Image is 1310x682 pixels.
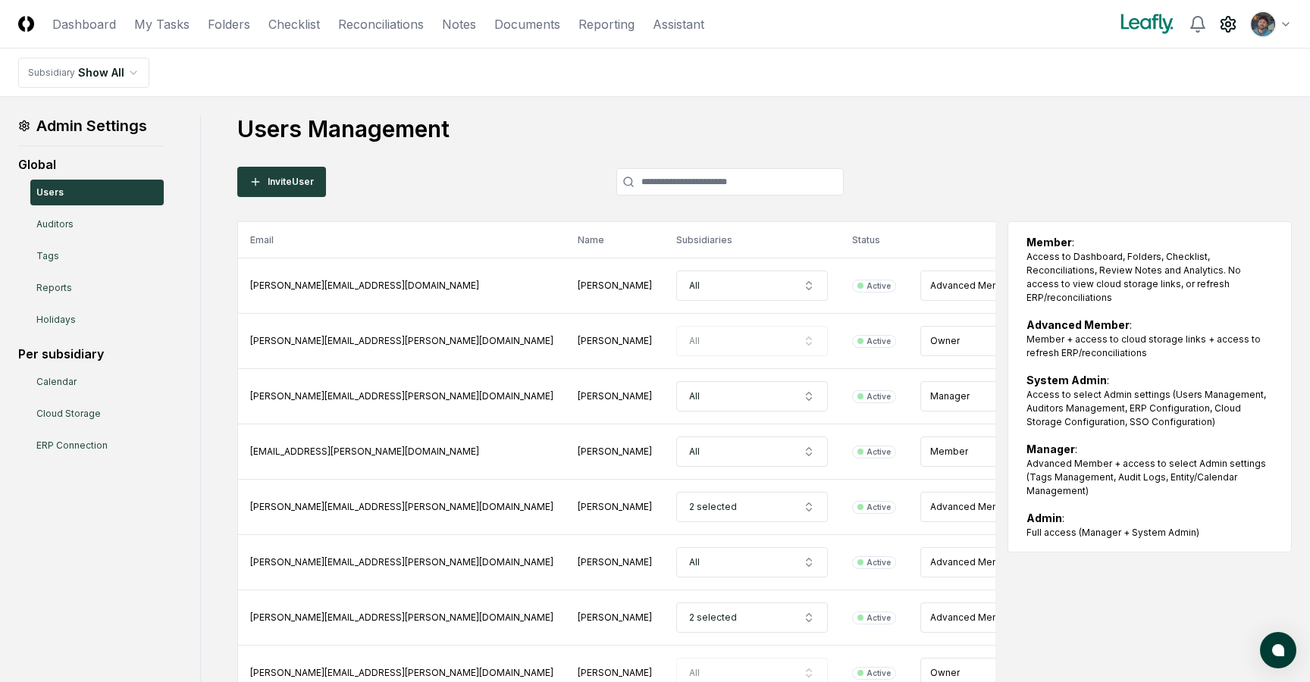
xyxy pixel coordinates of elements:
h1: Users Management [237,115,1292,142]
span: 2 selected [689,611,737,624]
div: Annie Khederlarian [578,279,652,293]
div: Tasha Lane [578,500,652,514]
b: Admin [1026,511,1062,524]
span: All [689,445,700,458]
img: Logo [18,16,34,32]
a: Reporting [578,15,635,33]
a: Folders [208,15,250,33]
div: Terri Gentry [578,555,652,569]
b: Member [1026,236,1072,249]
div: : [1026,317,1273,360]
a: Checklist [268,15,320,33]
h1: Admin Settings [18,115,164,136]
a: ERP Connection [30,433,164,458]
div: Global [18,155,164,174]
img: d09822cc-9b6d-4858-8d66-9570c114c672_9c9ccbeb-e694-4a28-8c80-803f91e6912c.png [1251,12,1275,36]
span: 2 selected [689,500,737,514]
th: Status [840,222,908,258]
div: Advanced Member + access to select Admin settings (Tags Management, Audit Logs, Entity/Calendar M... [1026,457,1273,498]
div: Zach Bitner [578,666,652,680]
div: Active [867,336,891,347]
button: InviteUser [237,167,326,197]
a: Dashboard [52,15,116,33]
div: : [1026,441,1273,498]
a: Auditors [30,211,164,237]
a: Holidays [30,307,164,333]
a: Reconciliations [338,15,424,33]
div: [PERSON_NAME][EMAIL_ADDRESS][PERSON_NAME][DOMAIN_NAME] [250,666,553,680]
div: [PERSON_NAME][EMAIL_ADDRESS][PERSON_NAME][DOMAIN_NAME] [250,500,553,514]
a: Notes [442,15,476,33]
div: [PERSON_NAME][EMAIL_ADDRESS][DOMAIN_NAME] [250,279,553,293]
a: Cloud Storage [30,401,164,427]
th: Email [238,222,566,258]
b: System Admin [1026,374,1107,386]
div: John Falbo [578,389,652,403]
th: Name [566,222,664,258]
div: Active [867,391,891,402]
img: Leafly logo [1117,12,1177,36]
div: Subsidiary [28,66,75,80]
span: All [689,555,700,569]
div: [PERSON_NAME][EMAIL_ADDRESS][PERSON_NAME][DOMAIN_NAME] [250,555,553,569]
button: atlas-launcher [1260,632,1296,668]
div: [PERSON_NAME][EMAIL_ADDRESS][PERSON_NAME][DOMAIN_NAME] [250,611,553,624]
div: : [1026,510,1273,540]
div: Active [867,446,891,458]
a: Users [30,180,164,205]
div: Access to select Admin settings (Users Management, Auditors Management, ERP Configuration, Cloud ... [1026,388,1273,429]
div: Donna Jordan [578,334,652,348]
a: My Tasks [134,15,190,33]
nav: breadcrumb [18,58,149,88]
div: : [1026,372,1273,429]
div: Suresh Krishnaswamy [578,445,652,458]
div: Active [867,668,891,679]
span: All [689,279,700,293]
b: Advanced Member [1026,318,1130,331]
span: All [689,389,700,403]
a: Tags [30,243,164,269]
div: Full access (Manager + System Admin) [1026,526,1273,540]
div: Active [867,502,891,513]
div: Access to Dashboard, Folders, Checklist, Reconciliations, Review Notes and Analytics. No access t... [1026,250,1273,305]
a: Assistant [653,15,704,33]
div: Active [867,280,891,292]
div: : [1026,234,1273,305]
div: Walter Varela [578,611,652,624]
div: [PERSON_NAME][EMAIL_ADDRESS][PERSON_NAME][DOMAIN_NAME] [250,389,553,403]
div: [PERSON_NAME][EMAIL_ADDRESS][PERSON_NAME][DOMAIN_NAME] [250,334,553,348]
a: Reports [30,275,164,301]
b: Manager [1026,443,1075,455]
a: Calendar [30,369,164,395]
div: Active [867,557,891,568]
div: [EMAIL_ADDRESS][PERSON_NAME][DOMAIN_NAME] [250,445,553,458]
div: Active [867,612,891,624]
div: Per subsidiary [18,345,164,363]
div: Member + access to cloud storage links + access to refresh ERP/reconciliations [1026,333,1273,360]
a: Documents [494,15,560,33]
th: Subsidiaries [664,222,840,258]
